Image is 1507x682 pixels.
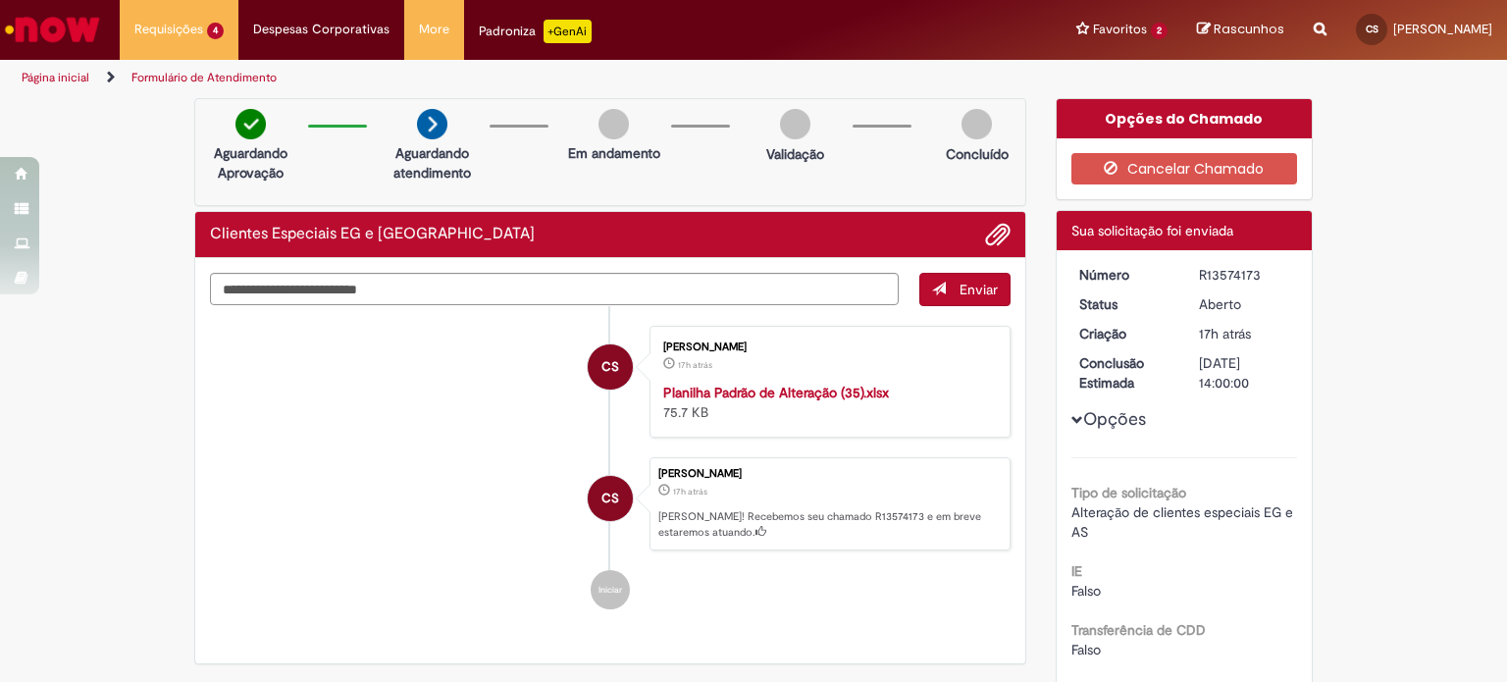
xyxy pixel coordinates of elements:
[131,70,277,85] a: Formulário de Atendimento
[15,60,990,96] ul: Trilhas de página
[210,273,899,306] textarea: Digite sua mensagem aqui...
[598,109,629,139] img: img-circle-grey.png
[385,143,480,183] p: Aguardando atendimento
[1199,324,1290,343] div: 28/09/2025 18:10:54
[1071,621,1206,639] b: Transferência de CDD
[207,23,224,39] span: 4
[588,476,633,521] div: Cássia Oliveira Costa Santana
[1199,325,1251,342] time: 28/09/2025 18:10:54
[601,343,619,391] span: CS
[658,468,1000,480] div: [PERSON_NAME]
[417,109,447,139] img: arrow-next.png
[663,341,990,353] div: [PERSON_NAME]
[678,359,712,371] span: 17h atrás
[1093,20,1147,39] span: Favoritos
[1071,582,1101,600] span: Falso
[673,486,707,498] time: 28/09/2025 18:10:54
[210,457,1011,551] li: Cássia Oliveira Costa Santana
[210,306,1011,630] ul: Histórico de tíquete
[663,383,990,422] div: 75.7 KB
[1199,294,1290,314] div: Aberto
[568,143,660,163] p: Em andamento
[203,143,298,183] p: Aguardando Aprovação
[2,10,103,49] img: ServiceNow
[678,359,712,371] time: 28/09/2025 18:10:44
[780,109,810,139] img: img-circle-grey.png
[985,222,1011,247] button: Adicionar anexos
[1071,503,1297,541] span: Alteração de clientes especiais EG e AS
[919,273,1011,306] button: Enviar
[601,475,619,522] span: CS
[1057,99,1313,138] div: Opções do Chamado
[1366,23,1378,35] span: CS
[1199,325,1251,342] span: 17h atrás
[1071,153,1298,184] button: Cancelar Chamado
[961,109,992,139] img: img-circle-grey.png
[663,384,889,401] a: Planilha Padrão de Alteração (35).xlsx
[658,509,1000,540] p: [PERSON_NAME]! Recebemos seu chamado R13574173 e em breve estaremos atuando.
[766,144,824,164] p: Validação
[1065,265,1185,285] dt: Número
[1199,353,1290,393] div: [DATE] 14:00:00
[1065,294,1185,314] dt: Status
[1197,21,1284,39] a: Rascunhos
[946,144,1009,164] p: Concluído
[1199,265,1290,285] div: R13574173
[253,20,390,39] span: Despesas Corporativas
[22,70,89,85] a: Página inicial
[1065,324,1185,343] dt: Criação
[1151,23,1168,39] span: 2
[1071,641,1101,658] span: Falso
[673,486,707,498] span: 17h atrás
[134,20,203,39] span: Requisições
[960,281,998,298] span: Enviar
[1071,222,1233,239] span: Sua solicitação foi enviada
[588,344,633,390] div: Cássia Oliveira Costa Santana
[1065,353,1185,393] dt: Conclusão Estimada
[1071,562,1082,580] b: IE
[1214,20,1284,38] span: Rascunhos
[1071,484,1186,501] b: Tipo de solicitação
[419,20,449,39] span: More
[235,109,266,139] img: check-circle-green.png
[544,20,592,43] p: +GenAi
[479,20,592,43] div: Padroniza
[1393,21,1492,37] span: [PERSON_NAME]
[210,226,535,243] h2: Clientes Especiais EG e AS Histórico de tíquete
